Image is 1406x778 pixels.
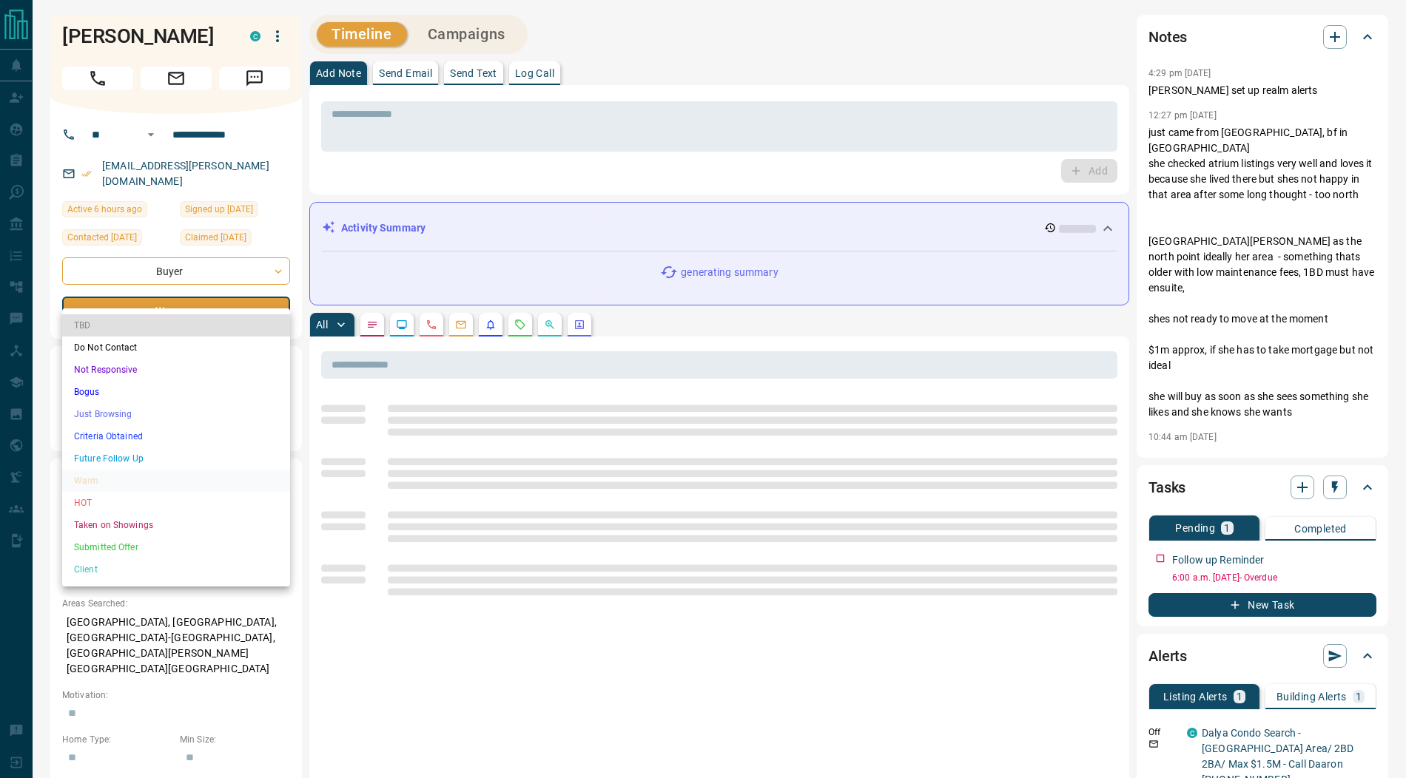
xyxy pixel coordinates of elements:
li: Criteria Obtained [62,425,290,447]
li: Bogus [62,381,290,403]
li: Client [62,558,290,581]
li: Submitted Offer [62,536,290,558]
li: Just Browsing [62,403,290,425]
li: HOT [62,492,290,514]
li: TBD [62,314,290,336]
li: Future Follow Up [62,447,290,470]
li: Taken on Showings [62,514,290,536]
li: Do Not Contact [62,336,290,359]
li: Not Responsive [62,359,290,381]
